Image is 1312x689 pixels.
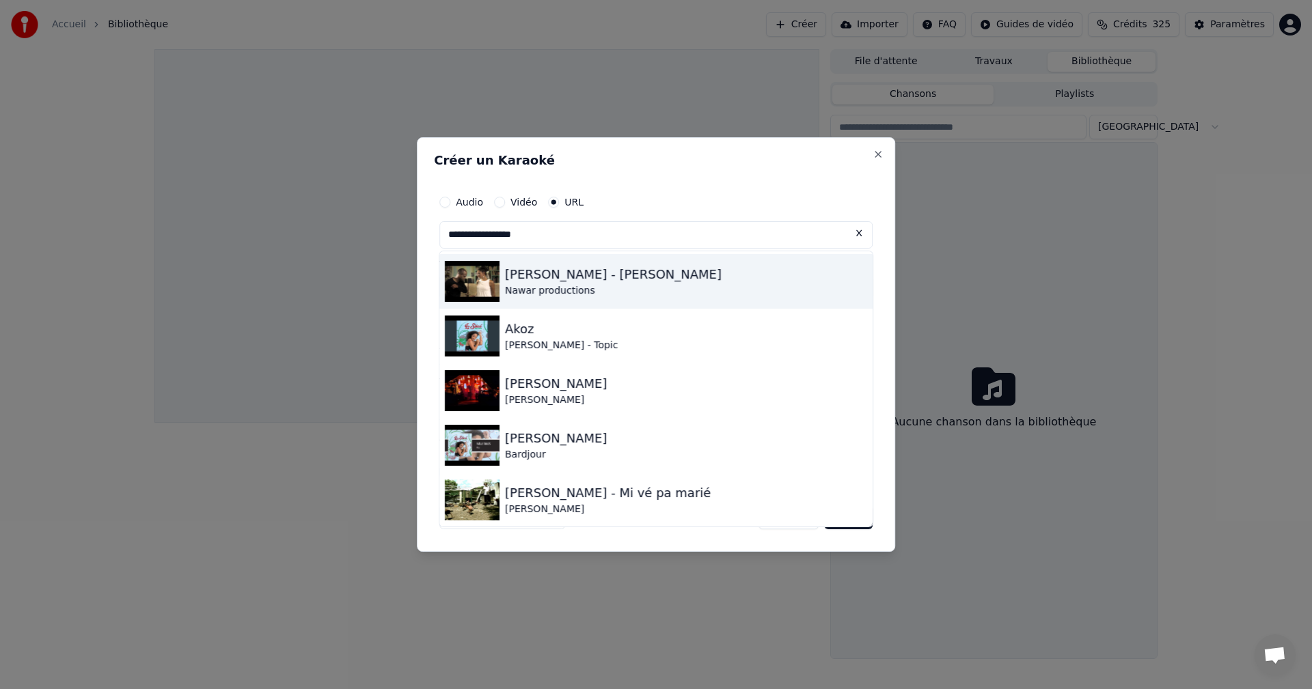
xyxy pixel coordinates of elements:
label: Audio [456,197,483,207]
div: [PERSON_NAME] - [PERSON_NAME] [505,265,722,284]
img: Akoz [445,315,500,356]
img: Yaelle Trules - Akoz [445,261,500,302]
div: [PERSON_NAME] [505,429,607,448]
button: Créer [825,505,873,529]
label: Vidéo [510,197,537,207]
label: URL [564,197,584,207]
div: [PERSON_NAME] [505,503,711,516]
img: Yaëlle Trulès - Akoz [445,425,500,466]
div: Nawar productions [505,284,722,298]
div: [PERSON_NAME] [505,393,607,407]
div: [PERSON_NAME] [505,374,607,393]
h2: Créer un Karaoké [434,154,878,167]
button: Annuler [758,505,819,529]
div: Akoz [505,320,618,339]
div: [PERSON_NAME] - Mi vé pa marié [505,483,711,503]
img: Yaelle Trulès - Mi vé pa marié [445,479,500,520]
div: [PERSON_NAME] - Topic [505,339,618,352]
div: Bardjour [505,448,607,462]
img: Yaelle Trulès - Akoz [445,370,500,411]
